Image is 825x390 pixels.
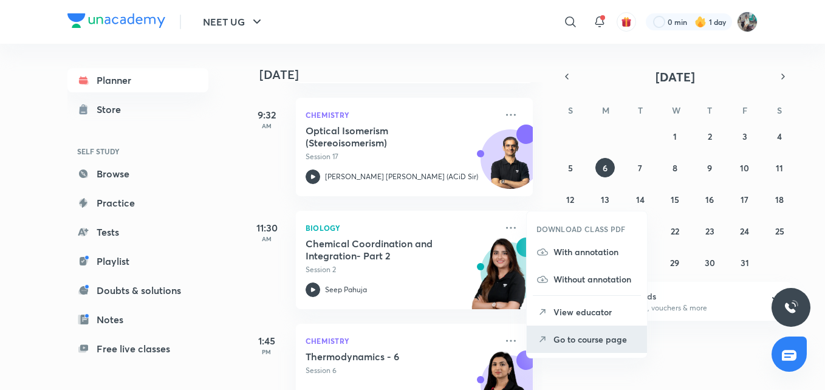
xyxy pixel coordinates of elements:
[67,249,208,273] a: Playlist
[97,102,128,117] div: Store
[741,194,748,205] abbr: October 17, 2025
[775,225,784,237] abbr: October 25, 2025
[700,158,719,177] button: October 9, 2025
[708,131,712,142] abbr: October 2, 2025
[742,131,747,142] abbr: October 3, 2025
[196,10,272,34] button: NEET UG
[553,333,637,346] p: Go to course page
[568,104,573,116] abbr: Sunday
[694,16,707,28] img: streak
[638,104,643,116] abbr: Tuesday
[617,12,636,32] button: avatar
[603,162,608,174] abbr: October 6, 2025
[665,221,685,241] button: October 22, 2025
[770,221,789,241] button: October 25, 2025
[306,221,496,235] p: Biology
[621,16,632,27] img: avatar
[306,125,457,149] h5: Optical Isomerism (Stereoisomerism)
[67,68,208,92] a: Planner
[242,334,291,348] h5: 1:45
[481,136,539,194] img: Avatar
[665,126,685,146] button: October 1, 2025
[656,69,695,85] span: [DATE]
[259,67,545,82] h4: [DATE]
[742,104,747,116] abbr: Friday
[601,194,609,205] abbr: October 13, 2025
[561,158,580,177] button: October 5, 2025
[665,190,685,209] button: October 15, 2025
[67,337,208,361] a: Free live classes
[595,190,615,209] button: October 13, 2025
[700,253,719,272] button: October 30, 2025
[602,104,609,116] abbr: Monday
[67,13,165,31] a: Company Logo
[636,194,645,205] abbr: October 14, 2025
[67,13,165,28] img: Company Logo
[242,235,291,242] p: AM
[700,190,719,209] button: October 16, 2025
[638,162,642,174] abbr: October 7, 2025
[568,162,573,174] abbr: October 5, 2025
[776,162,783,174] abbr: October 11, 2025
[707,162,712,174] abbr: October 9, 2025
[242,221,291,235] h5: 11:30
[306,264,496,275] p: Session 2
[770,126,789,146] button: October 4, 2025
[325,284,367,295] p: Seep Pahuja
[671,225,679,237] abbr: October 22, 2025
[700,126,719,146] button: October 2, 2025
[605,303,755,313] p: Win a laptop, vouchers & more
[665,253,685,272] button: October 29, 2025
[306,108,496,122] p: Chemistry
[242,108,291,122] h5: 9:32
[242,122,291,129] p: AM
[553,273,637,286] p: Without annotation
[737,12,758,32] img: Umar Parsuwale
[561,190,580,209] button: October 12, 2025
[67,278,208,303] a: Doubts & solutions
[67,97,208,121] a: Store
[784,300,798,315] img: ttu
[466,238,533,321] img: unacademy
[740,162,749,174] abbr: October 10, 2025
[631,158,650,177] button: October 7, 2025
[67,307,208,332] a: Notes
[67,141,208,162] h6: SELF STUDY
[306,365,496,376] p: Session 6
[605,290,755,303] h6: Refer friends
[735,158,755,177] button: October 10, 2025
[777,131,782,142] abbr: October 4, 2025
[740,225,749,237] abbr: October 24, 2025
[67,220,208,244] a: Tests
[67,191,208,215] a: Practice
[575,68,775,85] button: [DATE]
[566,194,574,205] abbr: October 12, 2025
[735,253,755,272] button: October 31, 2025
[700,221,719,241] button: October 23, 2025
[67,162,208,186] a: Browse
[306,151,496,162] p: Session 17
[306,238,457,262] h5: Chemical Coordination and Integration- Part 2
[553,306,637,318] p: View educator
[673,162,677,174] abbr: October 8, 2025
[705,225,714,237] abbr: October 23, 2025
[631,190,650,209] button: October 14, 2025
[665,158,685,177] button: October 8, 2025
[595,158,615,177] button: October 6, 2025
[705,257,715,269] abbr: October 30, 2025
[671,194,679,205] abbr: October 15, 2025
[770,190,789,209] button: October 18, 2025
[777,104,782,116] abbr: Saturday
[306,334,496,348] p: Chemistry
[770,158,789,177] button: October 11, 2025
[306,351,457,363] h5: Thermodynamics - 6
[553,245,637,258] p: With annotation
[536,224,626,234] h6: DOWNLOAD CLASS PDF
[325,171,478,182] p: [PERSON_NAME] [PERSON_NAME] (ACiD Sir)
[670,257,679,269] abbr: October 29, 2025
[735,190,755,209] button: October 17, 2025
[775,194,784,205] abbr: October 18, 2025
[741,257,749,269] abbr: October 31, 2025
[242,348,291,355] p: PM
[672,104,680,116] abbr: Wednesday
